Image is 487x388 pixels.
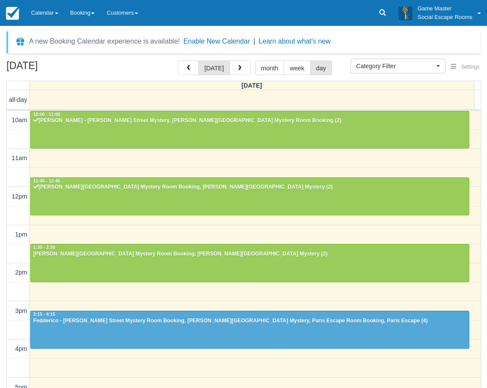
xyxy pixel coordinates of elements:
[351,59,446,73] button: Category Filter
[417,13,472,22] p: Social Escape Rooms
[12,193,27,200] span: 12pm
[15,269,27,276] span: 2pm
[198,60,230,75] button: [DATE]
[33,318,467,325] div: Fedderico - [PERSON_NAME] Street Mystery Room Booking, [PERSON_NAME][GEOGRAPHIC_DATA] Mystery, Pa...
[6,7,19,20] img: checkfront-main-nav-mini-logo.png
[461,64,480,70] span: Settings
[30,244,469,282] a: 1:30 - 2:30[PERSON_NAME][GEOGRAPHIC_DATA] Mystery Room Booking, [PERSON_NAME][GEOGRAPHIC_DATA] My...
[398,6,412,20] img: A3
[33,179,60,183] span: 11:45 - 12:45
[417,4,472,13] p: Game Master
[12,117,27,123] span: 10am
[33,112,60,117] span: 10:00 - 11:00
[15,307,27,314] span: 3pm
[255,60,285,75] button: month
[183,37,250,46] button: Enable New Calendar
[33,117,467,124] div: [PERSON_NAME] - [PERSON_NAME] Street Mystery, [PERSON_NAME][GEOGRAPHIC_DATA] Mystery Room Booking...
[259,38,331,45] a: Learn about what's new
[33,184,467,191] div: [PERSON_NAME][GEOGRAPHIC_DATA] Mystery Room Booking, [PERSON_NAME][GEOGRAPHIC_DATA] Mystery (2)
[30,177,469,215] a: 11:45 - 12:45[PERSON_NAME][GEOGRAPHIC_DATA] Mystery Room Booking, [PERSON_NAME][GEOGRAPHIC_DATA] ...
[241,82,262,89] span: [DATE]
[33,245,55,250] span: 1:30 - 2:30
[33,251,467,258] div: [PERSON_NAME][GEOGRAPHIC_DATA] Mystery Room Booking, [PERSON_NAME][GEOGRAPHIC_DATA] Mystery (2)
[29,36,180,47] div: A new Booking Calendar experience is available!
[446,61,485,73] button: Settings
[15,231,27,238] span: 1pm
[30,111,469,149] a: 10:00 - 11:00[PERSON_NAME] - [PERSON_NAME] Street Mystery, [PERSON_NAME][GEOGRAPHIC_DATA] Mystery...
[30,311,469,349] a: 3:15 - 4:15Fedderico - [PERSON_NAME] Street Mystery Room Booking, [PERSON_NAME][GEOGRAPHIC_DATA] ...
[15,345,27,352] span: 4pm
[33,312,55,317] span: 3:15 - 4:15
[253,38,255,45] span: |
[356,62,434,70] span: Category Filter
[310,60,332,75] button: day
[6,60,116,76] h2: [DATE]
[284,60,310,75] button: week
[12,155,27,161] span: 11am
[9,96,27,103] span: all-day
